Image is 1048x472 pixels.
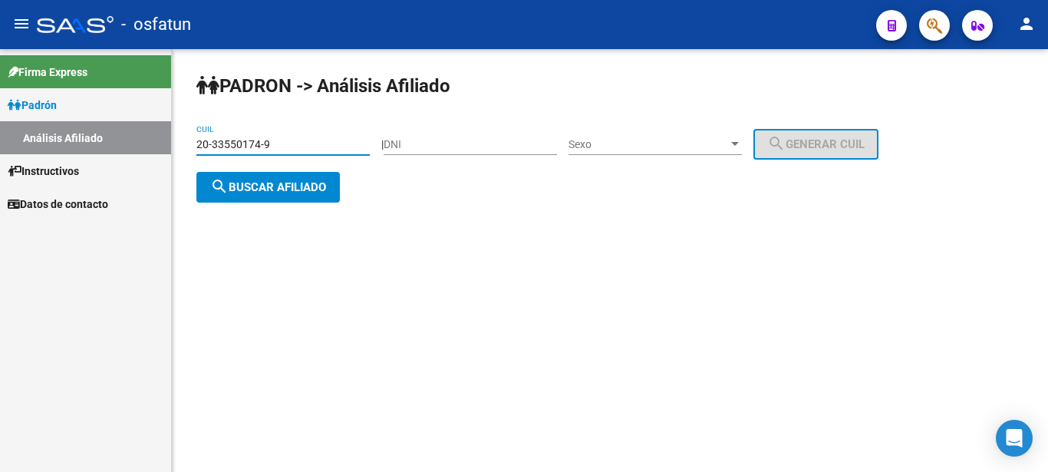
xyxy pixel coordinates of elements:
div: Open Intercom Messenger [996,420,1033,457]
mat-icon: person [1017,15,1036,33]
strong: PADRON -> Análisis Afiliado [196,75,450,97]
mat-icon: menu [12,15,31,33]
span: Datos de contacto [8,196,108,213]
span: Instructivos [8,163,79,180]
span: - osfatun [121,8,191,41]
mat-icon: search [210,177,229,196]
span: Generar CUIL [767,137,865,151]
span: Sexo [568,138,728,151]
span: Firma Express [8,64,87,81]
span: Buscar afiliado [210,180,326,194]
span: Padrón [8,97,57,114]
div: | [381,138,890,150]
mat-icon: search [767,134,786,153]
button: Generar CUIL [753,129,878,160]
button: Buscar afiliado [196,172,340,203]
